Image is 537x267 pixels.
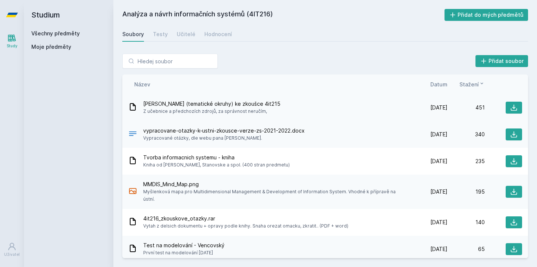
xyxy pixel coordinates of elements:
span: Vypracované otázky, dle webu pana [PERSON_NAME]. [143,134,305,142]
span: Z učebnice a předchozích zdrojů, za správnost neručím, [143,108,280,115]
div: 65 [447,245,485,253]
a: Učitelé [177,27,195,42]
a: Study [1,30,22,53]
span: [DATE] [430,188,447,196]
button: Stažení [459,80,485,88]
input: Hledej soubor [122,54,218,69]
span: Tvorba informacnich systemu - kniha [143,154,290,161]
span: [DATE] [430,131,447,138]
span: První test na modelování [DATE] [143,249,224,257]
span: Stažení [459,80,479,88]
a: Hodnocení [204,27,232,42]
span: Test na modelování - Vencovský [143,242,224,249]
span: Myšlenková mapa pro Multidimensional Management & Development of Information System. Vhodné k pří... [143,188,407,203]
h2: Analýza a návrh informačních systémů (4IT216) [122,9,445,21]
div: Hodnocení [204,31,232,38]
div: 340 [447,131,485,138]
div: 451 [447,104,485,111]
span: 4it216_zkouskove_otazky.rar [143,215,348,222]
div: Testy [153,31,168,38]
span: [DATE] [430,104,447,111]
div: Study [7,43,18,49]
span: [DATE] [430,245,447,253]
a: Soubory [122,27,144,42]
span: Kniha od [PERSON_NAME], Stanovske a spol. (400 stran predmetu) [143,161,290,169]
span: Vytah z delsich dokumentu + opravy podle knihy. Snaha orezat omacku, zkratit.. (PDF + word) [143,222,348,230]
button: Přidat do mých předmětů [445,9,528,21]
span: [DATE] [430,158,447,165]
div: 235 [447,158,485,165]
span: Moje předměty [31,43,71,51]
div: 140 [447,219,485,226]
div: Uživatel [4,252,20,257]
span: MMDIS_Mind_Map.png [143,181,407,188]
button: Přidat soubor [475,55,528,67]
button: Datum [430,80,447,88]
button: Název [134,80,150,88]
span: [DATE] [430,219,447,226]
div: PNG [128,187,137,197]
div: Učitelé [177,31,195,38]
div: DOCX [128,129,137,140]
a: Všechny předměty [31,30,80,36]
span: [PERSON_NAME] (tematické okruhy) ke zkoušce 4it215 [143,100,280,108]
a: Uživatel [1,238,22,261]
a: Testy [153,27,168,42]
span: vypracovane-otazky-k-ustni-zkousce-verze-zs-2021-2022.docx [143,127,305,134]
div: 195 [447,188,485,196]
div: Soubory [122,31,144,38]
